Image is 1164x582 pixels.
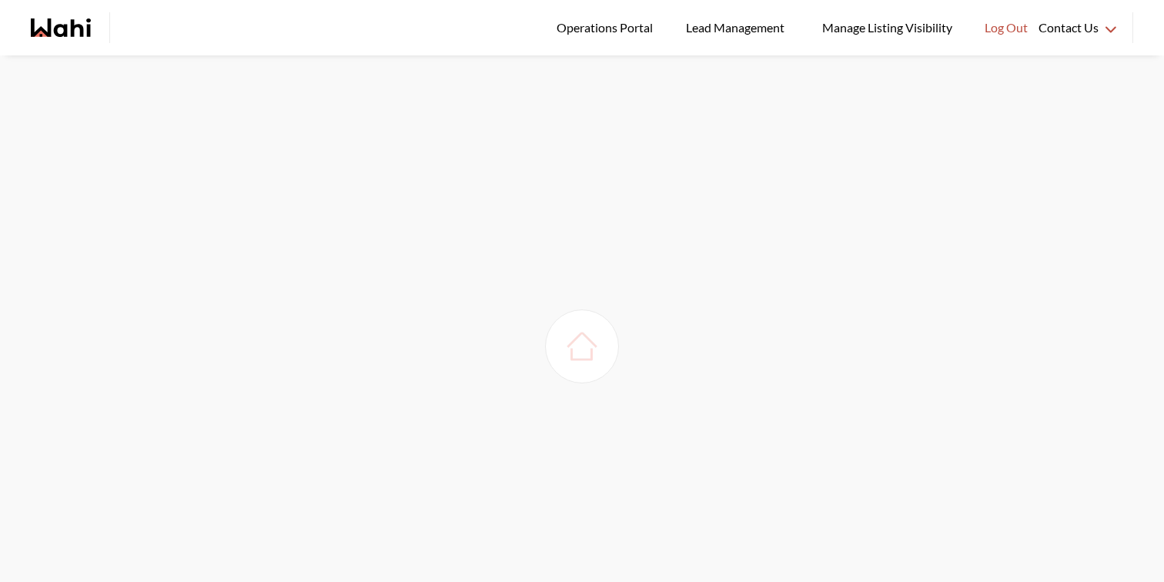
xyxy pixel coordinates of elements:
a: Wahi homepage [31,18,91,37]
span: Manage Listing Visibility [818,18,957,38]
span: Log Out [985,18,1028,38]
span: Lead Management [686,18,790,38]
span: Operations Portal [557,18,658,38]
img: loading house image [560,325,604,368]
